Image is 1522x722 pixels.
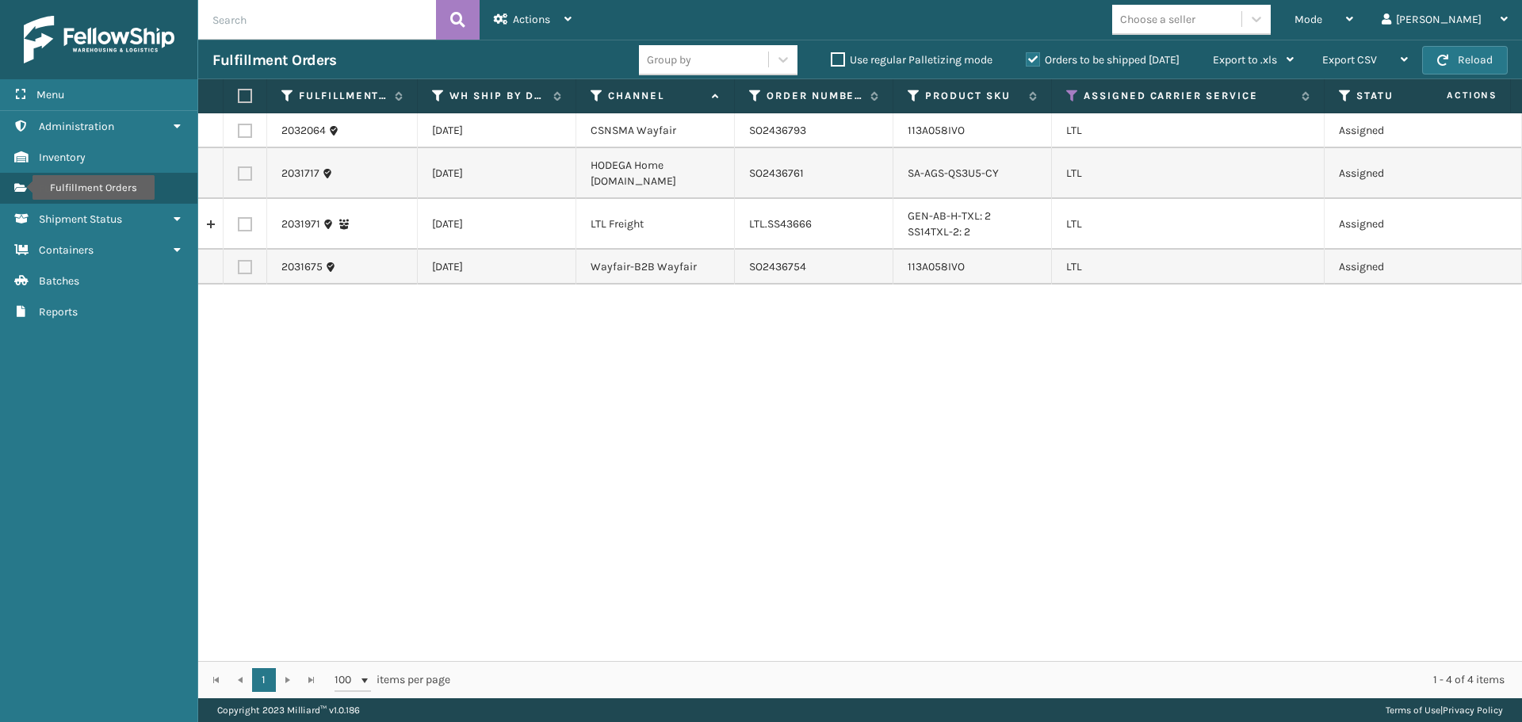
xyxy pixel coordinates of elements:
[513,13,550,26] span: Actions
[1120,11,1195,28] div: Choose a seller
[1325,113,1483,148] td: Assigned
[335,668,450,692] span: items per page
[576,199,735,250] td: LTL Freight
[925,89,1021,103] label: Product SKU
[418,113,576,148] td: [DATE]
[908,225,970,239] a: SS14TXL-2: 2
[1213,53,1277,67] span: Export to .xls
[576,148,735,199] td: HODEGA Home [DOMAIN_NAME]
[281,216,320,232] a: 2031971
[39,151,86,164] span: Inventory
[449,89,545,103] label: WH Ship By Date
[1443,705,1503,716] a: Privacy Policy
[418,250,576,285] td: [DATE]
[1322,53,1377,67] span: Export CSV
[217,698,360,722] p: Copyright 2023 Milliard™ v 1.0.186
[1052,250,1325,285] td: LTL
[39,243,94,257] span: Containers
[1325,250,1483,285] td: Assigned
[1325,199,1483,250] td: Assigned
[767,89,862,103] label: Order Number
[1386,705,1440,716] a: Terms of Use
[908,166,999,180] a: SA-AGS-QS3U5-CY
[39,212,122,226] span: Shipment Status
[1052,148,1325,199] td: LTL
[472,672,1505,688] div: 1 - 4 of 4 items
[1052,199,1325,250] td: LTL
[281,166,319,181] a: 2031717
[212,51,336,70] h3: Fulfillment Orders
[39,120,114,133] span: Administration
[1397,82,1507,109] span: Actions
[735,199,893,250] td: LTL.SS43666
[1422,46,1508,74] button: Reload
[418,199,576,250] td: [DATE]
[39,274,79,288] span: Batches
[1052,113,1325,148] td: LTL
[908,209,991,223] a: GEN-AB-H-TXL: 2
[1294,13,1322,26] span: Mode
[1325,148,1483,199] td: Assigned
[39,181,128,195] span: Fulfillment Orders
[735,148,893,199] td: SO2436761
[36,88,64,101] span: Menu
[252,668,276,692] a: 1
[831,53,992,67] label: Use regular Palletizing mode
[24,16,174,63] img: logo
[1356,89,1452,103] label: Status
[576,113,735,148] td: CSNSMA Wayfair
[1026,53,1180,67] label: Orders to be shipped [DATE]
[299,89,387,103] label: Fulfillment Order Id
[39,305,78,319] span: Reports
[281,259,323,275] a: 2031675
[576,250,735,285] td: Wayfair-B2B Wayfair
[735,250,893,285] td: SO2436754
[908,124,965,137] a: 113A058IVO
[1386,698,1503,722] div: |
[647,52,691,68] div: Group by
[608,89,704,103] label: Channel
[418,148,576,199] td: [DATE]
[908,260,965,273] a: 113A058IVO
[281,123,326,139] a: 2032064
[1084,89,1294,103] label: Assigned Carrier Service
[335,672,358,688] span: 100
[735,113,893,148] td: SO2436793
